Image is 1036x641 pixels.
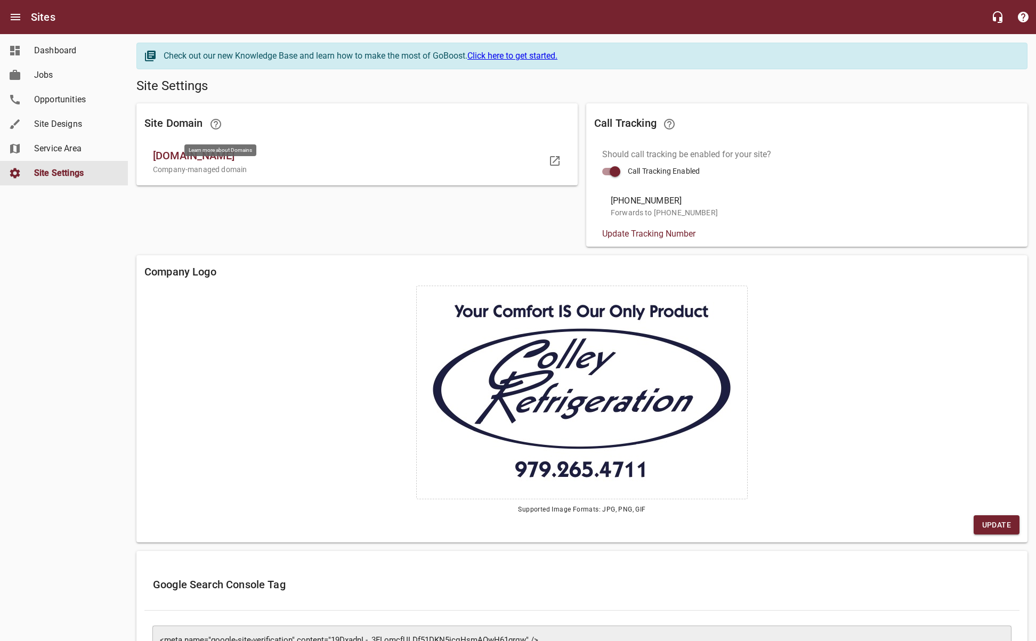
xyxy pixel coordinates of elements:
[657,111,682,137] a: Learn more about Call Tracking
[144,263,1019,280] h6: Company Logo
[34,118,115,131] span: Site Designs
[136,78,1027,95] h5: Site Settings
[602,229,771,239] a: Contact Support for help.
[982,518,1011,532] span: Update
[153,147,544,164] span: [DOMAIN_NAME]
[153,164,544,175] p: Company-managed domain
[985,4,1010,30] button: Live Chat
[974,515,1019,535] button: Update
[1010,4,1036,30] button: Support Portal
[34,44,115,57] span: Dashboard
[34,69,115,82] span: Jobs
[602,137,771,159] legend: Should call tracking be enabled for your site?
[34,142,115,155] span: Service Area
[31,9,55,26] h6: Sites
[594,111,1019,137] h6: Call Tracking
[153,576,1011,593] h6: Google Search Console Tag
[34,167,115,180] span: Site Settings
[34,93,115,106] span: Opportunities
[628,166,700,177] span: Call Tracking Enabled
[611,207,754,218] p: Forwards to [PHONE_NUMBER]
[144,505,1019,515] span: Supported Image Formats: JPG, PNG, GIF
[467,51,557,61] a: Click here to get started.
[433,302,731,483] img: 5083-Colley%20logo%20-%20With%20Tag%20and%20number.jpg
[144,111,570,137] h6: Site Domain
[164,50,1016,62] div: Check out our new Knowledge Base and learn how to make the most of GoBoost.
[3,4,28,30] button: Open drawer
[611,194,754,207] span: [PHONE_NUMBER]
[542,148,568,174] a: Visit your domain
